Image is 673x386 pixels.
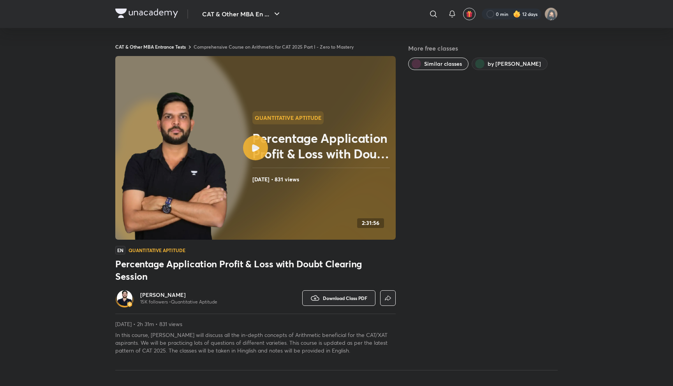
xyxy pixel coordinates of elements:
[466,11,473,18] img: avatar
[323,295,367,301] span: Download Class PDF
[115,9,178,18] img: Company Logo
[544,7,558,21] img: Jarul Jangid
[513,10,521,18] img: streak
[252,174,393,184] h4: [DATE] • 831 views
[194,44,354,50] a: Comprehensive Course on Arithmetic for CAT 2025 Part I - Zero to Mastery
[115,320,396,328] p: [DATE] • 2h 31m • 831 views
[472,58,548,70] button: by Ravi Kumar
[140,299,217,305] p: 15K followers • Quantitative Aptitude
[127,302,132,307] img: badge
[252,130,393,161] h2: Percentage Application Profit & Loss with Doubt Clearing Session
[115,331,396,354] p: In this course, [PERSON_NAME] will discuss all the in-depth concepts of Arithmetic beneficial for...
[408,58,469,70] button: Similar classes
[115,9,178,20] a: Company Logo
[463,8,476,20] button: avatar
[488,60,541,68] span: by Ravi Kumar
[115,258,396,282] h3: Percentage Application Profit & Loss with Doubt Clearing Session
[115,44,186,50] a: CAT & Other MBA Entrance Tests
[408,44,558,53] h5: More free classes
[302,290,375,306] button: Download Class PDF
[129,248,185,253] h4: Quantitative Aptitude
[117,290,132,306] img: Avatar
[115,246,125,254] span: EN
[115,289,134,307] a: Avatarbadge
[362,220,379,226] h4: 2:31:56
[197,6,286,22] button: CAT & Other MBA En ...
[140,291,217,299] a: [PERSON_NAME]
[424,60,462,68] span: Similar classes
